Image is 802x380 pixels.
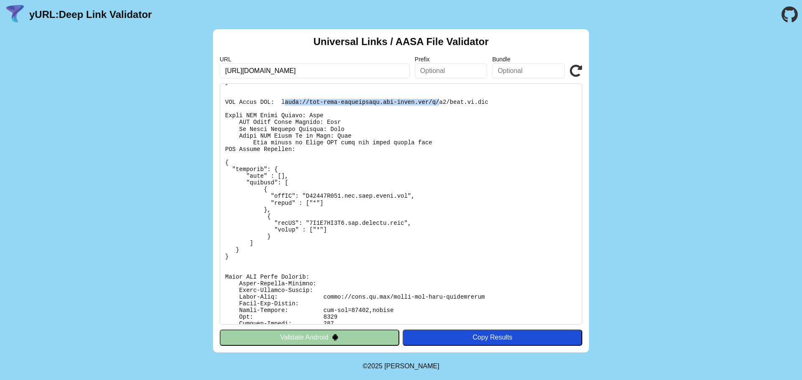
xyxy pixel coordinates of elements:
[363,352,439,380] footer: ©
[407,334,578,341] div: Copy Results
[415,56,487,63] label: Prefix
[220,56,410,63] label: URL
[384,362,439,370] a: Michael Ibragimchayev's Personal Site
[415,63,487,78] input: Optional
[403,330,582,345] button: Copy Results
[332,334,339,341] img: droidIcon.svg
[220,83,582,325] pre: Lorem ipsu do: sitam://cons.ad.eli/seddo-eiu-temp-incididuntu La Etdolore: Magn Aliquae-admi: [ve...
[313,36,489,48] h2: Universal Links / AASA File Validator
[368,362,383,370] span: 2025
[492,56,565,63] label: Bundle
[220,63,410,78] input: Required
[220,330,399,345] button: Validate Android
[4,4,26,25] img: yURL Logo
[29,9,152,20] a: yURL:Deep Link Validator
[492,63,565,78] input: Optional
